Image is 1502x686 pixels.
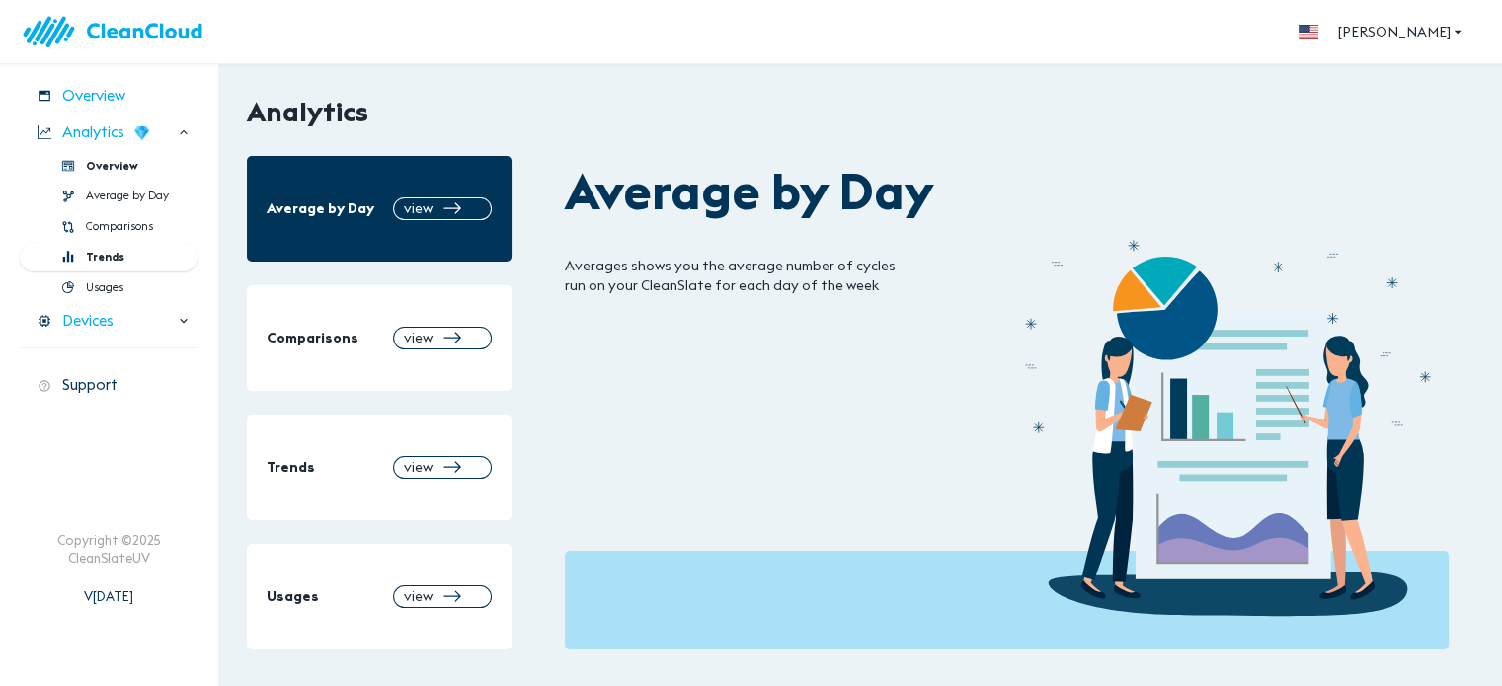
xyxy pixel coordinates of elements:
span: Usages [267,586,319,606]
div: Average by Day [565,156,1449,227]
button: more [1287,10,1330,53]
div: Support [20,368,198,403]
div: V [DATE] [84,568,133,605]
div: Average by Day [20,182,198,210]
span: Trends [267,457,315,477]
span: Overview [62,85,125,108]
span: view [404,198,433,218]
div: Trends [20,243,198,271]
span: view [404,457,433,477]
div: Overview [20,152,198,181]
span: view [404,328,433,347]
span: Analytics [62,121,124,144]
button: [PERSON_NAME] [1330,14,1472,50]
span: Usages [86,279,123,296]
h2: Analytics [247,96,368,128]
span: Average by Day [267,198,374,218]
span: Trends [86,249,124,266]
img: logo.83bc1f05.svg [20,4,217,60]
div: Usages [20,273,198,302]
span: Average by Day [86,188,169,204]
span: [PERSON_NAME] [1338,20,1464,44]
div: Averages shows you the average number of cycles run on your CleanSlate for each day of the week [565,256,918,295]
span: view [404,586,433,606]
div: Overview [20,79,198,114]
div: Analytics [20,115,198,150]
img: wD3W5TX8dC78QAAAABJRU5ErkJggg== [134,125,149,140]
div: Copyright © 2025 CleanSlateUV [57,531,161,568]
span: Overview [86,158,138,175]
span: Support [62,374,118,397]
span: Comparisons [86,218,153,235]
div: Devices [20,304,198,339]
img: flag_us.eb7bbaae.svg [1299,25,1318,39]
span: Devices [62,310,114,333]
img: img_analytics1.d34c4b49.svg [1007,207,1449,648]
span: Comparisons [267,328,358,347]
div: Comparisons [20,212,198,241]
